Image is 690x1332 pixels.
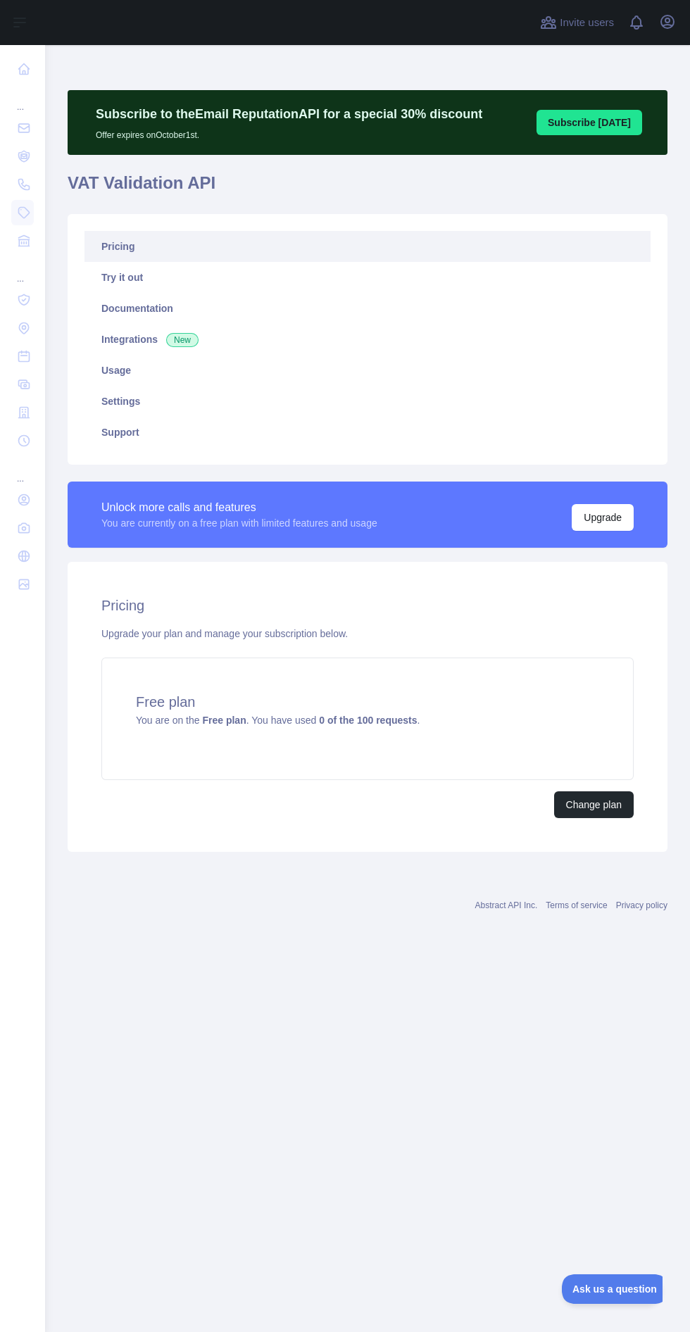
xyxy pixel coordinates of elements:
[616,900,667,910] a: Privacy policy
[101,627,634,641] div: Upgrade your plan and manage your subscription below.
[537,110,642,135] button: Subscribe [DATE]
[560,15,614,31] span: Invite users
[84,293,651,324] a: Documentation
[96,124,482,141] p: Offer expires on October 1st.
[96,104,482,124] p: Subscribe to the Email Reputation API for a special 30 % discount
[554,791,634,818] button: Change plan
[136,715,420,726] span: You are on the . You have used .
[11,256,34,284] div: ...
[572,504,634,531] button: Upgrade
[11,84,34,113] div: ...
[84,386,651,417] a: Settings
[101,596,634,615] h2: Pricing
[84,355,651,386] a: Usage
[84,231,651,262] a: Pricing
[101,499,377,516] div: Unlock more calls and features
[84,417,651,448] a: Support
[136,692,599,712] h4: Free plan
[319,715,417,726] strong: 0 of the 100 requests
[84,262,651,293] a: Try it out
[475,900,538,910] a: Abstract API Inc.
[202,715,246,726] strong: Free plan
[11,456,34,484] div: ...
[101,516,377,530] div: You are currently on a free plan with limited features and usage
[546,900,607,910] a: Terms of service
[84,324,651,355] a: Integrations New
[68,172,667,206] h1: VAT Validation API
[537,11,617,34] button: Invite users
[562,1274,662,1304] iframe: Toggle Customer Support
[166,333,199,347] span: New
